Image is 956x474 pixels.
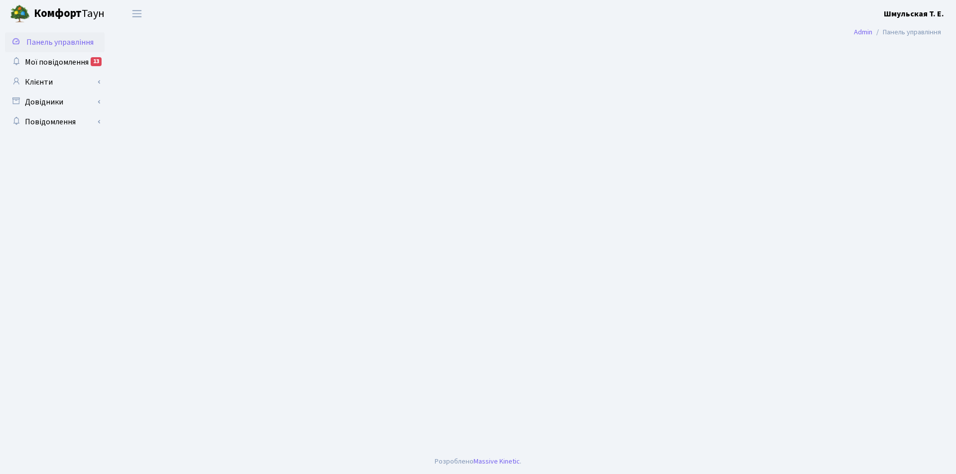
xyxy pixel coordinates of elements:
[474,456,520,467] a: Massive Kinetic
[884,8,944,19] b: Шмульская Т. Е.
[884,8,944,20] a: Шмульская Т. Е.
[435,456,521,467] div: Розроблено .
[25,57,89,68] span: Мої повідомлення
[872,27,941,38] li: Панель управління
[5,112,105,132] a: Повідомлення
[5,92,105,112] a: Довідники
[34,5,82,21] b: Комфорт
[5,32,105,52] a: Панель управління
[34,5,105,22] span: Таун
[10,4,30,24] img: logo.png
[124,5,149,22] button: Переключити навігацію
[5,72,105,92] a: Клієнти
[91,57,102,66] div: 13
[854,27,872,37] a: Admin
[839,22,956,43] nav: breadcrumb
[26,37,94,48] span: Панель управління
[5,52,105,72] a: Мої повідомлення13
